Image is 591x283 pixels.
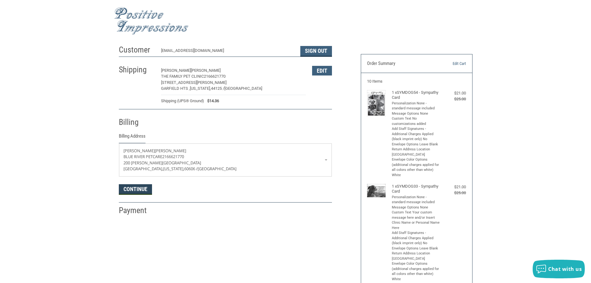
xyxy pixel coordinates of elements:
[198,166,236,171] span: [GEOGRAPHIC_DATA]
[119,184,152,195] button: Continue
[392,251,440,261] li: Return Address Location [GEOGRAPHIC_DATA]
[114,7,189,35] img: Positive Impressions
[211,86,224,91] span: 44125 /
[155,148,186,153] span: [PERSON_NAME]
[441,184,466,190] div: $21.00
[161,98,204,104] span: Shipping (UPS® Ground)
[224,86,262,91] span: [GEOGRAPHIC_DATA]
[392,116,440,126] li: Custom Text No customizations added
[392,142,440,147] li: Envelope Options Leave Blank
[392,184,440,194] h4: 1 x SYMDOG33 - Sympathy Card
[204,74,226,79] span: 2166621770
[392,111,440,116] li: Message Options None
[392,231,440,246] li: Add Staff Signatures - Additional Charges Applied (black imprint only) No
[123,154,162,159] span: Blue River Petcare
[441,96,466,102] div: $25.00
[161,68,191,73] span: [PERSON_NAME]
[119,133,146,143] legend: Billing Address
[434,61,466,67] a: Edit Cart
[392,147,440,157] li: Return Address Location [GEOGRAPHIC_DATA]
[161,74,204,79] span: The Family Pet Clinic
[161,80,226,85] span: [STREET_ADDRESS][PERSON_NAME]
[184,166,198,171] span: 60606 /
[367,61,434,67] h3: Order Summary
[392,126,440,142] li: Add Staff Signatures - Additional Charges Applied (black imprint only) No
[392,157,440,178] li: Envelope Color Options (additional charges applied for all colors other than white) White
[392,205,440,210] li: Message Options None
[300,46,332,57] button: Sign Out
[162,154,184,159] span: 2166621770
[392,246,440,251] li: Envelope Options Leave Blank
[123,160,201,166] span: 200 [PERSON_NAME][GEOGRAPHIC_DATA]
[312,66,332,75] button: Edit
[533,260,585,278] button: Chat with us
[392,101,440,111] li: Personalization None - standard message included
[204,98,219,104] span: $14.36
[163,166,184,171] span: [US_STATE],
[441,190,466,196] div: $25.00
[392,210,440,231] li: Custom Text Your custom message here and/or Insert Clinic Name or Personal Name Here
[441,90,466,96] div: $21.00
[392,195,440,205] li: Personalization None - standard message included
[123,166,163,171] span: [GEOGRAPHIC_DATA],
[392,261,440,282] li: Envelope Color Options (additional charges applied for all colors other than white) White
[119,117,155,127] h2: Billing
[392,90,440,100] h4: 1 x SYMDOG54 - Sympathy Card
[190,86,211,91] span: [US_STATE],
[119,205,155,216] h2: Payment
[123,148,155,153] span: [PERSON_NAME]
[548,266,582,272] span: Chat with us
[119,65,155,75] h2: Shipping
[161,86,190,91] span: Garfield Hts ,
[161,48,294,57] div: [EMAIL_ADDRESS][DOMAIN_NAME]
[119,45,155,55] h2: Customer
[191,68,221,73] span: [PERSON_NAME]
[119,144,332,176] a: Enter or select a different address
[367,79,466,84] h3: 10 Items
